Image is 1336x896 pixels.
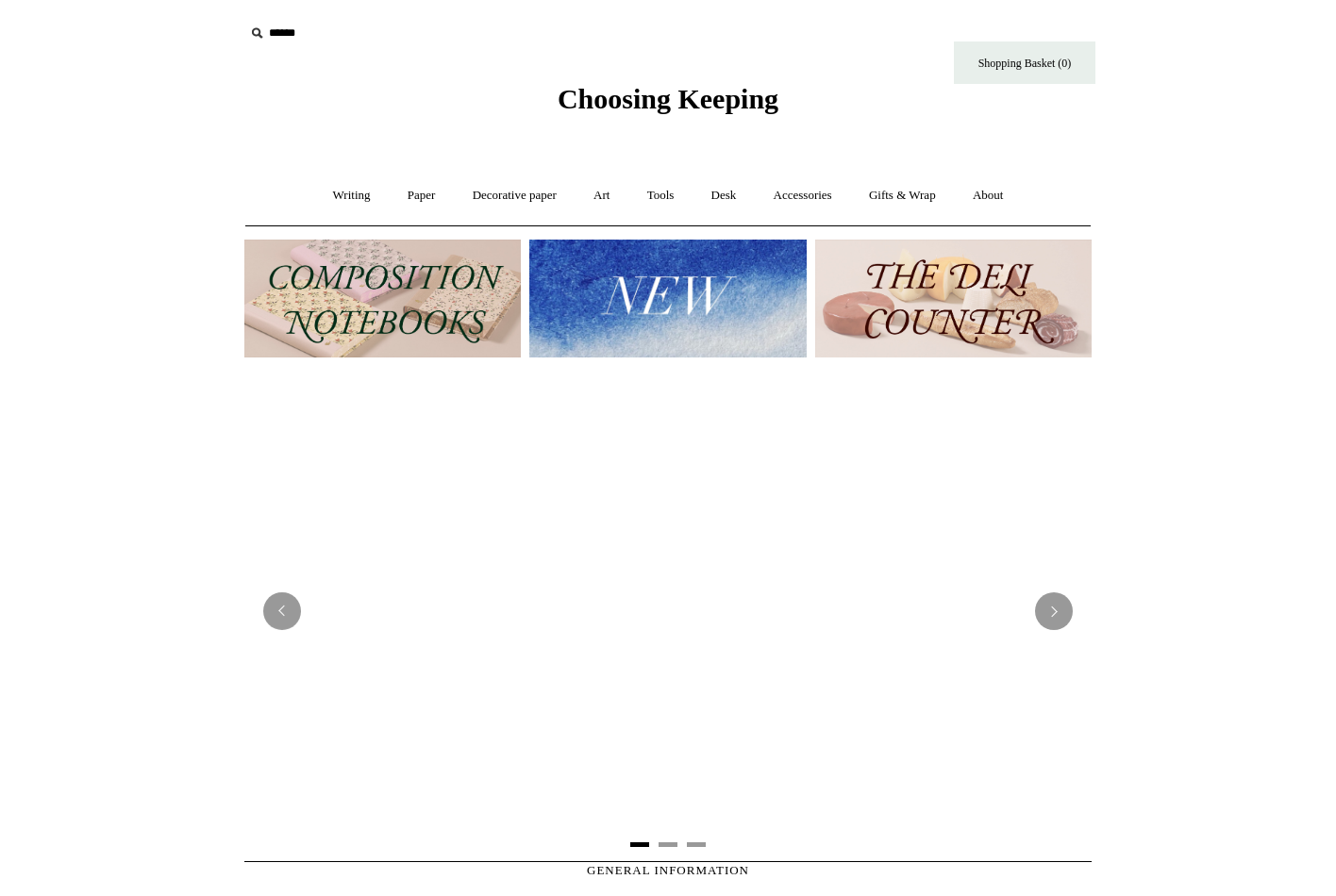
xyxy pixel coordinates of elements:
a: Writing [316,171,388,221]
span: GENERAL INFORMATION [587,863,749,877]
span: Choosing Keeping [558,83,778,114]
button: Page 3 [687,842,706,847]
a: Shopping Basket (0) [954,41,1095,84]
a: Choosing Keeping [558,98,778,111]
a: Art [576,171,626,221]
a: Gifts & Wrap [852,171,953,221]
a: About [956,171,1021,221]
img: USA PSA .jpg__PID:33428022-6587-48b7-8b57-d7eefc91f15a [244,375,1092,847]
button: Next [1035,592,1073,630]
a: Tools [630,171,692,221]
img: The Deli Counter [815,240,1092,357]
a: Accessories [757,171,849,221]
button: Previous [263,592,301,630]
a: Decorative paper [456,171,574,221]
a: Desk [694,171,754,221]
a: Paper [391,171,453,221]
img: New.jpg__PID:f73bdf93-380a-4a35-bcfe-7823039498e1 [529,240,806,357]
button: Page 1 [630,842,649,847]
button: Page 2 [659,842,677,847]
img: 202302 Composition ledgers.jpg__PID:69722ee6-fa44-49dd-a067-31375e5d54ec [244,240,521,357]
